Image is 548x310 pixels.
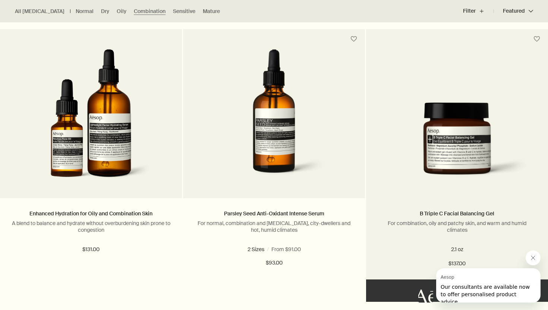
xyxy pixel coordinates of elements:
span: $93.00 [266,259,283,268]
div: Aesop says "Our consultants are available now to offer personalised product advice.". Open messag... [418,250,541,303]
span: 2.0 fl oz [243,246,264,253]
a: Combination [134,8,166,15]
button: Save to cabinet [530,32,544,46]
a: Enhanced Hydration for Oily and Combination Skin [29,210,152,217]
img: Lightweight Facial Hydrating Serum and Fabulous Face Oil [31,49,151,187]
a: Oily [117,8,126,15]
a: B Triple C Facial Balancing Gel in amber glass jar [366,49,548,198]
iframe: Message from Aesop [436,268,541,303]
button: Featured [494,2,533,20]
a: All [MEDICAL_DATA] [15,8,64,15]
p: For normal, combination and [MEDICAL_DATA], city-dwellers and hot, humid climates [194,220,354,233]
p: For combination, oily and patchy skin, and warm and humid climates [377,220,537,233]
a: Sensitive [173,8,195,15]
a: Normal [76,8,94,15]
a: B Triple C Facial Balancing Gel [420,210,494,217]
p: A blend to balance and hydrate without overburdening skin prone to congestion [11,220,171,233]
button: Save to cabinet [347,32,360,46]
span: $131.00 [82,245,100,254]
span: Our consultants are available now to offer personalised product advice. [4,16,94,37]
a: Dry [101,8,109,15]
img: B Triple C Facial Balancing Gel in amber glass jar [377,102,537,187]
button: Add to your cart - $137.00 [366,279,548,302]
span: 2.0 fl oz refill [278,246,310,253]
a: Parsley Seed Anti Oxidant Intense Serum 60mL in amber bottle [183,49,365,198]
a: Parsley Seed Anti-Oxidant Intense Serum [224,210,324,217]
iframe: no content [418,288,433,303]
button: Filter [463,2,494,20]
iframe: Close message from Aesop [526,250,541,265]
img: Parsley Seed Anti Oxidant Intense Serum 60mL in amber bottle [203,49,344,187]
a: Mature [203,8,220,15]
